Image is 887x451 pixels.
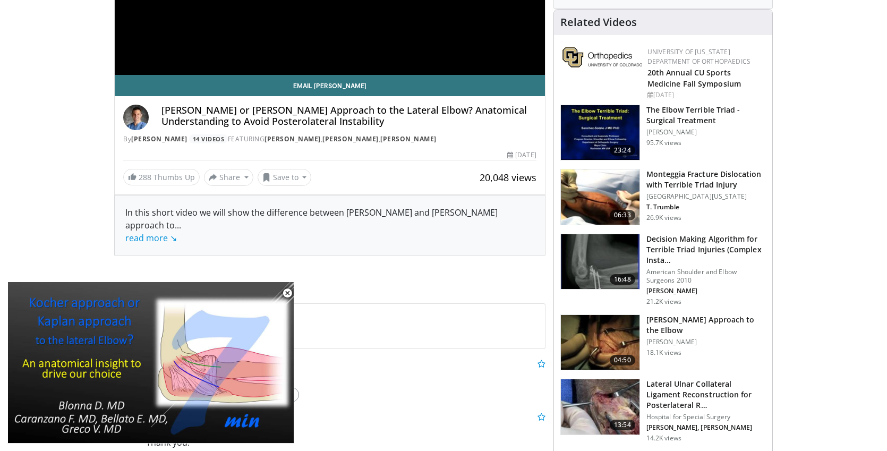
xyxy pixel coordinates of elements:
p: [PERSON_NAME] [646,287,766,295]
a: 13:54 Lateral Ulnar Collateral Ligament Reconstruction for Posterlateral R… Hospital for Special ... [560,379,766,443]
span: 16:48 [610,274,635,285]
a: [PERSON_NAME] [131,134,187,143]
a: 06:33 Monteggia Fracture Dislocation with Terrible Triad Injury [GEOGRAPHIC_DATA][US_STATE] T. Tr... [560,169,766,225]
p: [PERSON_NAME], [PERSON_NAME] [646,423,766,432]
a: [PERSON_NAME] [265,134,321,143]
div: [DATE] [647,90,764,100]
h3: Monteggia Fracture Dislocation with Terrible Triad Injury [646,169,766,190]
h3: Decision Making Algorithm for Terrible Triad Injuries (Complex Insta… [646,234,766,266]
a: read more ↘ [125,232,177,244]
span: ... [125,219,181,244]
a: 20th Annual CU Sports Medicine Fall Symposium [647,67,741,89]
a: University of [US_STATE] Department of Orthopaedics [647,47,750,66]
video-js: Video Player [7,282,294,444]
p: 18.1K views [646,348,681,357]
img: kin_1.png.150x105_q85_crop-smart_upscale.jpg [561,234,639,290]
img: Avatar [123,105,149,130]
p: 26.9K views [646,214,681,222]
a: 04:50 [PERSON_NAME] Approach to the Elbow [PERSON_NAME] 18.1K views [560,314,766,371]
h4: Related Videos [560,16,637,29]
h3: Lateral Ulnar Collateral Ligament Reconstruction for Posterlateral R… [646,379,766,411]
p: [GEOGRAPHIC_DATA][US_STATE] [646,192,766,201]
p: Hospital for Special Surgery [646,413,766,421]
button: Close [277,282,298,304]
a: [PERSON_NAME] [380,134,437,143]
button: Save to [258,169,312,186]
h3: [PERSON_NAME] Approach to the Elbow [646,314,766,336]
span: 20,048 views [480,171,536,184]
span: 23:24 [610,145,635,156]
div: In this short video we will show the difference between [PERSON_NAME] and [PERSON_NAME] approach to [125,206,534,244]
p: [PERSON_NAME] [646,128,766,137]
p: 14.2K views [646,434,681,443]
a: 16:48 Decision Making Algorithm for Terrible Triad Injuries (Complex Insta… American Shoulder and... [560,234,766,306]
p: Excellnt. Thank you. [146,423,545,449]
span: Comments 14 [114,281,545,295]
span: 288 [139,172,151,182]
img: E3Io06GX5Di7Z1An4xMDoxOjA4MTsiGN.150x105_q85_crop-smart_upscale.jpg [561,379,639,435]
h3: The Elbow Terrible Triad - Surgical Treatment [646,105,766,126]
p: Great video! Thanks! [146,370,545,383]
a: [PERSON_NAME] [322,134,379,143]
a: Email [PERSON_NAME] [115,75,545,96]
img: 162531_0000_1.png.150x105_q85_crop-smart_upscale.jpg [561,105,639,160]
p: American Shoulder and Elbow Surgeons 2010 [646,268,766,285]
img: 76186_0000_3.png.150x105_q85_crop-smart_upscale.jpg [561,169,639,225]
a: 288 Thumbs Up [123,169,200,185]
p: [PERSON_NAME] [646,338,766,346]
button: Share [204,169,253,186]
span: 04:50 [610,355,635,365]
img: 355603a8-37da-49b6-856f-e00d7e9307d3.png.150x105_q85_autocrop_double_scale_upscale_version-0.2.png [562,47,642,67]
span: 06:33 [610,210,635,220]
p: T. Trumble [646,203,766,211]
p: 95.7K views [646,139,681,147]
h4: [PERSON_NAME] or [PERSON_NAME] Approach to the Lateral Elbow? Anatomical Understanding to Avoid P... [161,105,536,127]
a: 23:24 The Elbow Terrible Triad - Surgical Treatment [PERSON_NAME] 95.7K views [560,105,766,161]
div: By FEATURING , , [123,134,536,144]
a: 14 Videos [189,134,228,143]
img: rQqFhpGihXXoLKSn4xMDoxOjBrO-I4W8.150x105_q85_crop-smart_upscale.jpg [561,315,639,370]
span: 13:54 [610,420,635,430]
p: 21.2K views [646,297,681,306]
div: [DATE] [507,150,536,160]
